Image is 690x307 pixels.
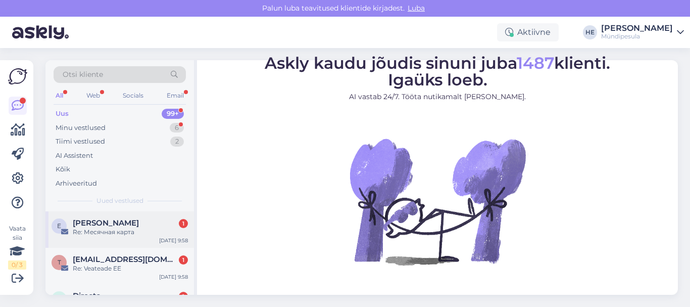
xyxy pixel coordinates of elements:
span: tugi@myndipesula.eu [73,255,178,264]
div: 6 [170,123,184,133]
span: Uued vestlused [96,196,143,205]
div: Vaata siia [8,224,26,270]
div: Mündipesula [601,32,673,40]
div: Web [84,89,102,102]
div: AI Assistent [56,151,93,161]
div: 0 / 3 [8,260,26,270]
div: 2 [170,137,184,147]
div: Aktiivne [497,23,559,41]
div: 1 [179,292,188,301]
p: AI vastab 24/7. Tööta nutikamalt [PERSON_NAME]. [265,92,610,102]
div: Tiimi vestlused [56,137,105,147]
div: HE [583,25,597,39]
span: Evgeny Kolomentsev [73,218,139,228]
span: t [58,258,61,266]
div: [DATE] 9:58 [159,273,188,281]
div: Arhiveeritud [56,179,97,189]
div: Uus [56,109,69,119]
div: [PERSON_NAME] [601,24,673,32]
span: Luba [405,4,428,13]
div: Minu vestlused [56,123,106,133]
div: Re: Veateade EE [73,264,188,273]
div: [DATE] 9:58 [159,237,188,244]
span: Askly kaudu jõudis sinuni juba klienti. Igaüks loeb. [265,53,610,90]
a: [PERSON_NAME]Mündipesula [601,24,684,40]
div: 1 [179,219,188,228]
span: Otsi kliente [63,69,103,80]
div: Email [165,89,186,102]
img: No Chat active [347,110,528,292]
div: All [54,89,65,102]
div: 1 [179,255,188,265]
div: 99+ [162,109,184,119]
span: Directo [73,291,101,300]
img: Askly Logo [8,68,27,84]
div: Socials [121,89,145,102]
div: Re: Месячная карта [73,228,188,237]
span: 1487 [517,53,554,73]
div: Kõik [56,164,70,174]
span: E [57,222,61,230]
